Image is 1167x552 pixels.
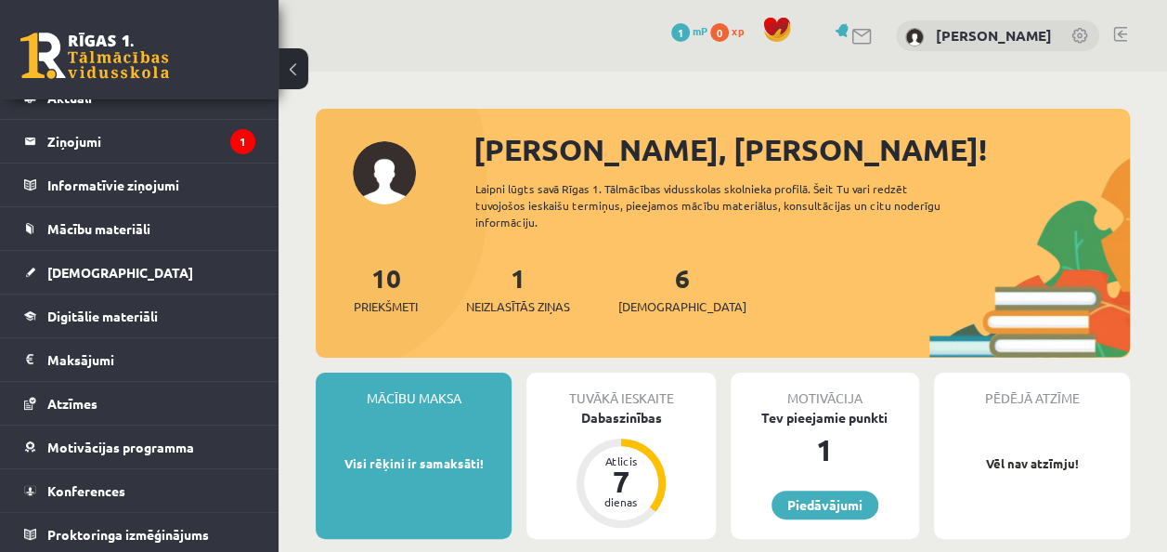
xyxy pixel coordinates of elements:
div: Motivācija [731,373,919,408]
span: Konferences [47,482,125,499]
legend: Ziņojumi [47,120,255,163]
a: Maksājumi [24,338,255,381]
p: Visi rēķini ir samaksāti! [325,454,502,473]
a: Informatīvie ziņojumi [24,164,255,206]
span: Digitālie materiāli [47,308,158,324]
div: Atlicis [593,455,649,467]
a: 1Neizlasītās ziņas [466,261,570,316]
a: Mācību materiāli [24,207,255,250]
div: Tev pieejamie punkti [731,408,919,427]
span: [DEMOGRAPHIC_DATA] [47,264,193,281]
div: dienas [593,496,649,507]
span: Neizlasītās ziņas [466,297,570,316]
div: Pēdējā atzīme [934,373,1130,408]
a: 1 mP [671,23,707,38]
p: Vēl nav atzīmju! [943,454,1121,473]
span: mP [693,23,707,38]
legend: Maksājumi [47,338,255,381]
div: Laipni lūgts savā Rīgas 1. Tālmācības vidusskolas skolnieka profilā. Šeit Tu vari redzēt tuvojošo... [475,180,964,230]
a: Konferences [24,469,255,512]
a: Dabaszinības Atlicis 7 dienas [526,408,715,531]
a: 0 xp [710,23,753,38]
a: Rīgas 1. Tālmācības vidusskola [20,33,169,79]
span: 0 [710,23,729,42]
span: Priekšmeti [354,297,418,316]
img: Roberts Homenko [905,28,924,46]
div: Dabaszinības [526,408,715,427]
span: Proktoringa izmēģinājums [47,526,209,543]
span: 1 [671,23,690,42]
a: 6[DEMOGRAPHIC_DATA] [618,261,746,316]
span: [DEMOGRAPHIC_DATA] [618,297,746,316]
a: [PERSON_NAME] [936,26,1052,45]
a: [DEMOGRAPHIC_DATA] [24,251,255,294]
legend: Informatīvie ziņojumi [47,164,255,206]
a: Digitālie materiāli [24,295,255,337]
div: 1 [731,427,919,472]
a: Piedāvājumi [772,491,878,519]
div: Tuvākā ieskaite [526,373,715,408]
span: Atzīmes [47,395,97,412]
div: [PERSON_NAME], [PERSON_NAME]! [473,127,1130,172]
a: 10Priekšmeti [354,261,418,316]
a: Ziņojumi1 [24,120,255,163]
span: Mācību materiāli [47,220,150,237]
span: Motivācijas programma [47,439,194,455]
div: 7 [593,467,649,496]
span: xp [732,23,744,38]
a: Atzīmes [24,382,255,425]
div: Mācību maksa [316,373,512,408]
a: Motivācijas programma [24,426,255,468]
i: 1 [230,129,255,154]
